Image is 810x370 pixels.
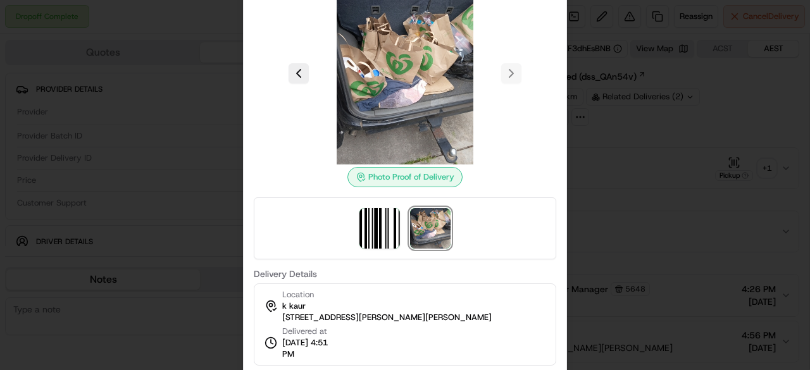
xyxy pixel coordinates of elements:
img: photo_proof_of_delivery image [410,208,451,249]
span: [STREET_ADDRESS][PERSON_NAME][PERSON_NAME] [282,312,492,323]
img: barcode_scan_on_pickup image [359,208,400,249]
div: Photo Proof of Delivery [347,167,463,187]
span: k kaur [282,300,306,312]
span: Location [282,289,314,300]
span: Delivered at [282,326,340,337]
label: Delivery Details [254,269,556,278]
span: [DATE] 4:51 PM [282,337,340,360]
